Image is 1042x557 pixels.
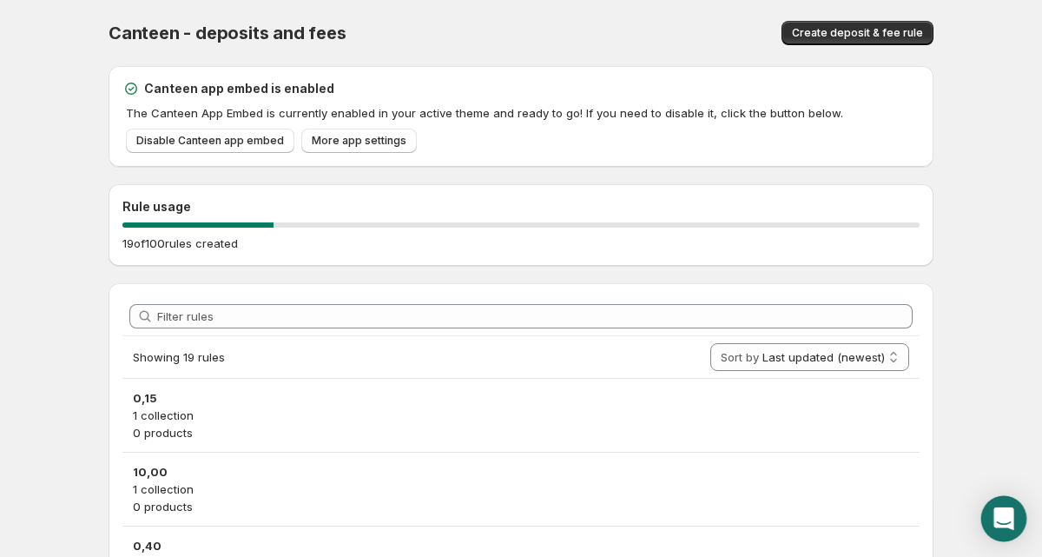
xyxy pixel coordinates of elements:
span: Showing 19 rules [133,350,225,364]
h2: Canteen app embed is enabled [144,80,334,97]
span: Disable Canteen app embed [136,134,284,148]
a: More app settings [301,129,417,153]
p: 0 products [133,424,909,441]
h2: Rule usage [122,198,920,216]
p: 1 collection [133,481,909,498]
h3: 10,00 [133,463,909,481]
a: Disable Canteen app embed [126,129,294,153]
input: Filter rules [157,304,913,328]
span: More app settings [312,134,406,148]
p: 1 collection [133,407,909,424]
h3: 0,40 [133,537,909,554]
div: Open Intercom Messenger [981,496,1027,542]
button: Create deposit & fee rule [781,21,933,45]
p: The Canteen App Embed is currently enabled in your active theme and ready to go! If you need to d... [126,104,920,122]
span: Create deposit & fee rule [792,26,923,40]
span: Canteen - deposits and fees [109,23,346,43]
p: 19 of 100 rules created [122,235,238,252]
h3: 0,15 [133,389,909,407]
p: 0 products [133,498,909,515]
